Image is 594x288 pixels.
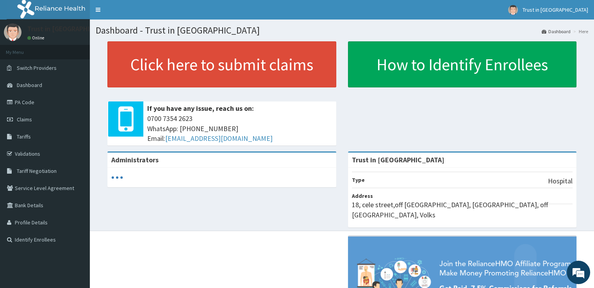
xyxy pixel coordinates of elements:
span: 0700 7354 2623 WhatsApp: [PHONE_NUMBER] Email: [147,114,332,144]
a: Click here to submit claims [107,41,336,87]
b: If you have any issue, reach us on: [147,104,254,113]
strong: Trust in [GEOGRAPHIC_DATA] [352,155,444,164]
p: Hospital [548,176,573,186]
a: How to Identify Enrollees [348,41,577,87]
p: Trust in [GEOGRAPHIC_DATA] [27,25,116,32]
b: Administrators [111,155,159,164]
b: Address [352,192,373,199]
li: Here [571,28,588,35]
b: Type [352,176,365,183]
span: Claims [17,116,32,123]
span: Switch Providers [17,64,57,71]
h1: Dashboard - Trust in [GEOGRAPHIC_DATA] [96,25,588,36]
a: [EMAIL_ADDRESS][DOMAIN_NAME] [165,134,273,143]
p: 18, cele street,off [GEOGRAPHIC_DATA], [GEOGRAPHIC_DATA], off [GEOGRAPHIC_DATA], Volks [352,200,573,220]
span: Tariffs [17,133,31,140]
a: Dashboard [542,28,571,35]
span: Tariff Negotiation [17,167,57,174]
svg: audio-loading [111,172,123,183]
span: Dashboard [17,82,42,89]
img: User Image [508,5,518,15]
a: Online [27,35,46,41]
span: Trust in [GEOGRAPHIC_DATA] [523,6,588,13]
img: User Image [4,23,21,41]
